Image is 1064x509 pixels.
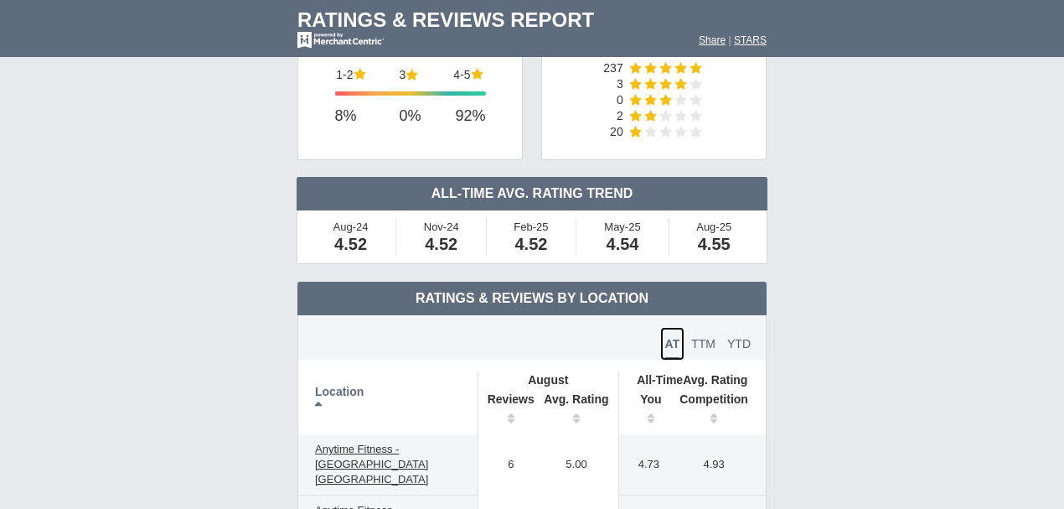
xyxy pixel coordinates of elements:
a: STARS [734,34,767,46]
img: star-full-15.png [354,68,366,80]
img: star-empty-15.png [674,126,687,138]
td: 237 [603,62,628,78]
td: 6 [478,434,535,496]
td: 20 [603,126,628,142]
td: 4-5 [452,68,471,81]
img: star-empty-15.png [674,94,687,106]
img: star-empty-15.png [644,126,657,138]
a: Anytime Fitness - [GEOGRAPHIC_DATA] [GEOGRAPHIC_DATA] [307,439,469,490]
td: 1-2 [335,68,354,81]
img: star-empty-15.png [690,110,702,122]
img: star-full-15.png [629,110,642,122]
td: 3 [400,68,406,81]
img: star-full-15.png [644,78,657,90]
img: star-full-15.png [629,62,642,74]
td: Ratings & Reviews by Location [297,282,767,315]
img: star-full-15.png [644,94,657,106]
img: star-full-15.png [644,110,657,122]
td: Aug-24 [306,219,396,255]
th: Competition: activate to sort column ascending [670,387,766,434]
img: star-full-15.png [629,78,642,90]
img: star-full-15.png [690,62,702,74]
td: 3 [603,78,628,94]
td: 92% [429,100,486,133]
span: TTM [691,337,715,351]
img: star-empty-15.png [659,126,672,138]
td: Aug-25 [669,219,758,255]
td: Nov-24 [396,219,487,255]
img: star-full-15.png [644,62,657,74]
td: Feb-25 [487,219,576,255]
td: 8% [335,100,392,133]
th: August [478,372,618,387]
img: star-empty-15.png [659,110,672,122]
span: 4.52 [334,235,367,253]
th: Reviews: activate to sort column ascending [478,387,535,434]
img: star-full-15.png [659,78,672,90]
img: star-full-15.png [659,94,672,106]
span: 4.52 [514,235,547,253]
td: 4.73 [618,434,670,496]
img: star-empty-15.png [690,126,702,138]
th: Avg. Rating: activate to sort column ascending [535,387,618,434]
td: 0% [391,100,428,133]
span: | [728,34,731,46]
span: Anytime Fitness - [GEOGRAPHIC_DATA] [GEOGRAPHIC_DATA] [315,443,428,486]
img: mc-powered-by-logo-white-103.png [297,32,384,49]
img: star-empty-15.png [674,110,687,122]
th: Avg. Rating [618,372,766,387]
td: 2 [603,110,628,126]
span: All-Time [637,373,683,387]
span: AT [665,337,680,360]
img: star-full-15.png [629,126,642,138]
span: 4.52 [425,235,457,253]
img: star-full-15.png [405,69,418,81]
span: 4.54 [607,235,639,253]
img: star-full-15.png [674,78,687,90]
img: star-full-15.png [629,94,642,106]
th: You: activate to sort column ascending [618,387,670,434]
td: 5.00 [535,434,618,496]
a: Share [699,34,726,46]
td: 0 [603,94,628,110]
img: star-empty-15.png [690,94,702,106]
span: YTD [727,337,751,351]
td: 4.93 [670,434,766,496]
img: star-full-15.png [471,68,483,80]
td: May-25 [576,219,670,255]
img: star-empty-15.png [690,78,702,90]
img: star-full-15.png [674,62,687,74]
span: 4.55 [698,235,731,253]
th: Location: activate to sort column descending [298,372,478,434]
img: star-full-15.png [659,62,672,74]
td: All-Time Avg. Rating Trend [297,177,767,210]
